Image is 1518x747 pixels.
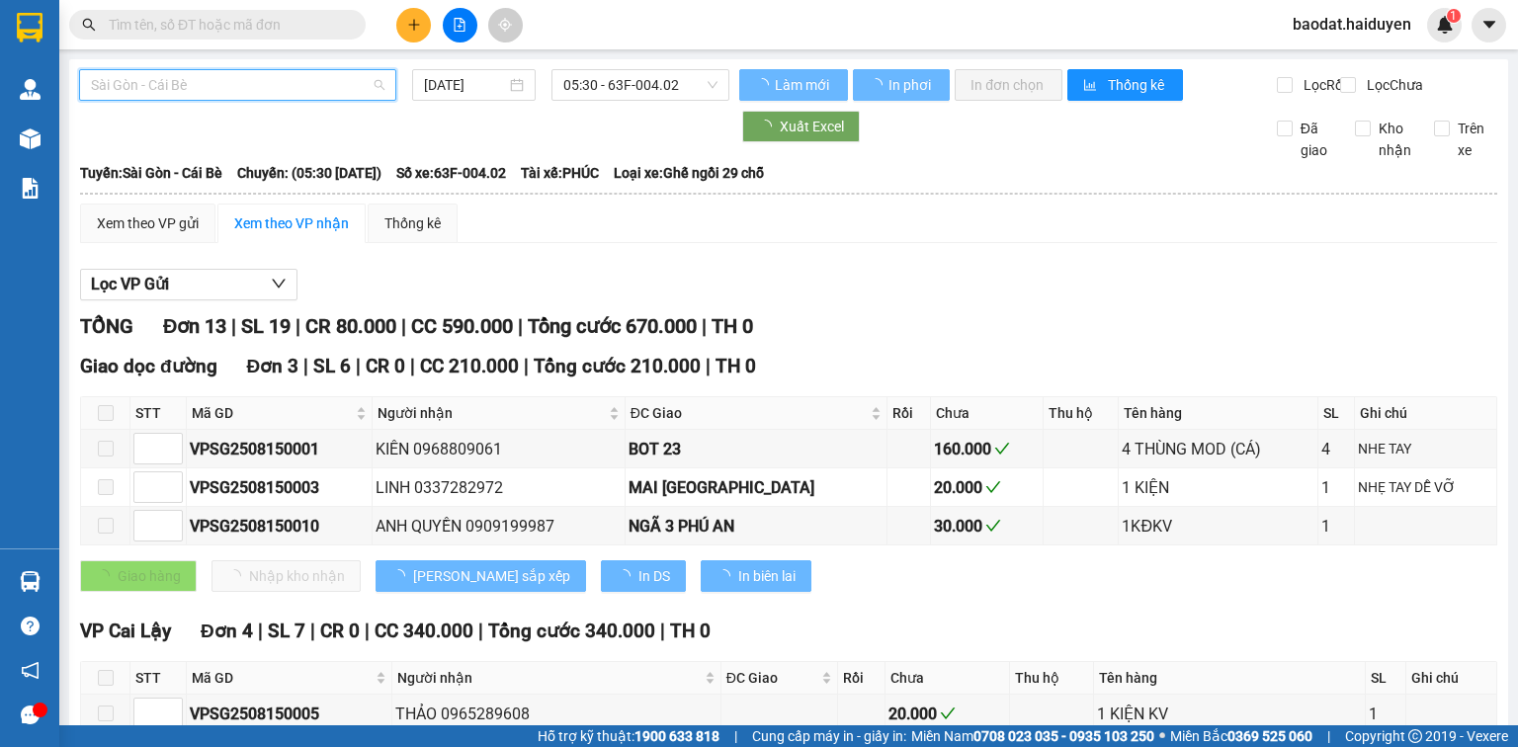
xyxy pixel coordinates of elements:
[80,314,133,338] span: TỔNG
[1369,702,1402,726] div: 1
[1159,732,1165,740] span: ⚪️
[80,269,297,300] button: Lọc VP Gửi
[376,475,622,500] div: LINH 0337282972
[601,560,686,592] button: In DS
[934,437,1040,461] div: 160.000
[234,212,349,234] div: Xem theo VP nhận
[1472,8,1506,42] button: caret-down
[534,355,701,377] span: Tổng cước 210.000
[1170,725,1312,747] span: Miền Bắc
[130,662,187,695] th: STT
[1122,437,1313,461] div: 4 THÙNG MOD (CÁ)
[190,702,388,726] div: VPSG2508150005
[1321,514,1351,539] div: 1
[21,705,40,724] span: message
[498,18,512,32] span: aim
[739,69,848,101] button: Làm mới
[1436,16,1454,34] img: icon-new-feature
[391,569,413,583] span: loading
[670,620,711,642] span: TH 0
[726,667,817,689] span: ĐC Giao
[396,162,506,184] span: Số xe: 63F-004.02
[955,69,1062,101] button: In đơn chọn
[538,725,719,747] span: Hỗ trợ kỹ thuật:
[838,662,885,695] th: Rồi
[1122,514,1313,539] div: 1KĐKV
[1119,397,1317,430] th: Tên hàng
[629,514,884,539] div: NGÃ 3 PHÚ AN
[1366,662,1406,695] th: SL
[258,620,263,642] span: |
[1122,475,1313,500] div: 1 KIỆN
[295,314,300,338] span: |
[271,276,287,291] span: down
[407,18,421,32] span: plus
[780,116,844,137] span: Xuất Excel
[366,355,405,377] span: CR 0
[410,355,415,377] span: |
[21,617,40,635] span: question-circle
[985,479,1001,495] span: check
[187,507,373,545] td: VPSG2508150010
[1097,702,1363,726] div: 1 KIỆN KV
[303,355,308,377] span: |
[994,441,1010,456] span: check
[701,560,811,592] button: In biên lai
[488,620,655,642] span: Tổng cước 340.000
[1108,74,1167,96] span: Thống kê
[80,560,197,592] button: Giao hàng
[163,314,226,338] span: Đơn 13
[424,74,505,96] input: 15/08/2025
[885,662,1011,695] th: Chưa
[1277,12,1427,37] span: baodat.haiduyen
[1010,662,1093,695] th: Thu hộ
[1480,16,1498,34] span: caret-down
[563,70,718,100] span: 05:30 - 63F-004.02
[775,74,832,96] span: Làm mới
[376,437,622,461] div: KIÊN 0968809061
[742,111,860,142] button: Xuất Excel
[1358,438,1493,459] div: NHE TAY
[934,475,1040,500] div: 20.000
[706,355,711,377] span: |
[1044,397,1119,430] th: Thu hộ
[1321,475,1351,500] div: 1
[1359,74,1426,96] span: Lọc Chưa
[524,355,529,377] span: |
[20,178,41,199] img: solution-icon
[752,725,906,747] span: Cung cấp máy in - giấy in:
[109,14,342,36] input: Tìm tên, số ĐT hoặc mã đơn
[1293,118,1341,161] span: Đã giao
[716,355,756,377] span: TH 0
[638,565,670,587] span: In DS
[1321,437,1351,461] div: 4
[617,569,638,583] span: loading
[528,314,697,338] span: Tổng cước 670.000
[411,314,513,338] span: CC 590.000
[375,620,473,642] span: CC 340.000
[192,402,352,424] span: Mã GD
[755,78,772,92] span: loading
[396,8,431,42] button: plus
[376,560,586,592] button: [PERSON_NAME] sắp xếp
[190,514,369,539] div: VPSG2508150010
[521,162,599,184] span: Tài xế: PHÚC
[1450,118,1498,161] span: Trên xe
[702,314,707,338] span: |
[1450,9,1457,23] span: 1
[268,620,305,642] span: SL 7
[384,212,441,234] div: Thống kê
[887,397,931,430] th: Rồi
[20,571,41,592] img: warehouse-icon
[21,661,40,680] span: notification
[1327,725,1330,747] span: |
[453,18,466,32] span: file-add
[91,70,384,100] span: Sài Gòn - Cái Bè
[931,397,1044,430] th: Chưa
[187,430,373,468] td: VPSG2508150001
[1355,397,1497,430] th: Ghi chú
[201,620,253,642] span: Đơn 4
[80,355,217,377] span: Giao dọc đường
[1406,662,1497,695] th: Ghi chú
[397,667,701,689] span: Người nhận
